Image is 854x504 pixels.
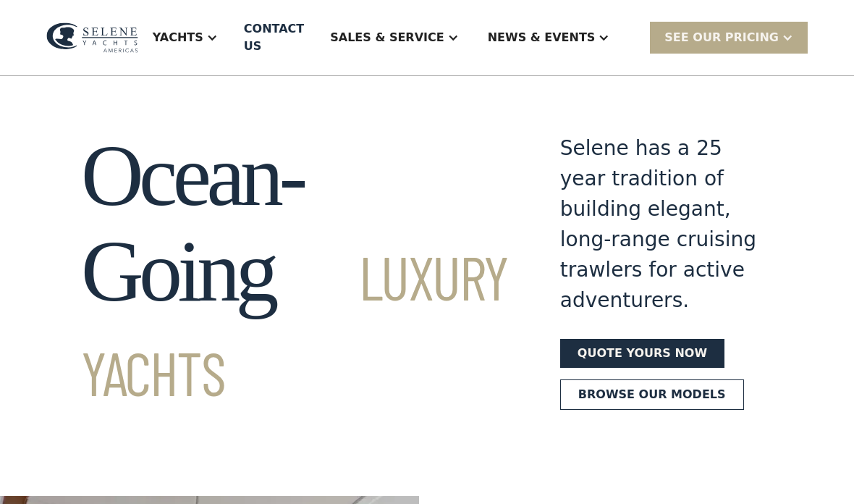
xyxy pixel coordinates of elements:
h1: Ocean-Going [81,128,508,415]
div: News & EVENTS [473,9,625,67]
div: SEE Our Pricing [664,29,779,46]
div: Yachts [153,29,203,46]
a: Quote yours now [560,339,724,368]
img: logo [46,22,138,52]
div: Contact US [244,20,304,55]
div: Selene has a 25 year tradition of building elegant, long-range cruising trawlers for active adven... [560,133,773,316]
div: Sales & Service [316,9,473,67]
div: SEE Our Pricing [650,22,808,53]
a: Browse our models [560,379,744,410]
div: Sales & Service [330,29,444,46]
span: Luxury Yachts [81,240,508,408]
div: Yachts [138,9,232,67]
div: News & EVENTS [488,29,596,46]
